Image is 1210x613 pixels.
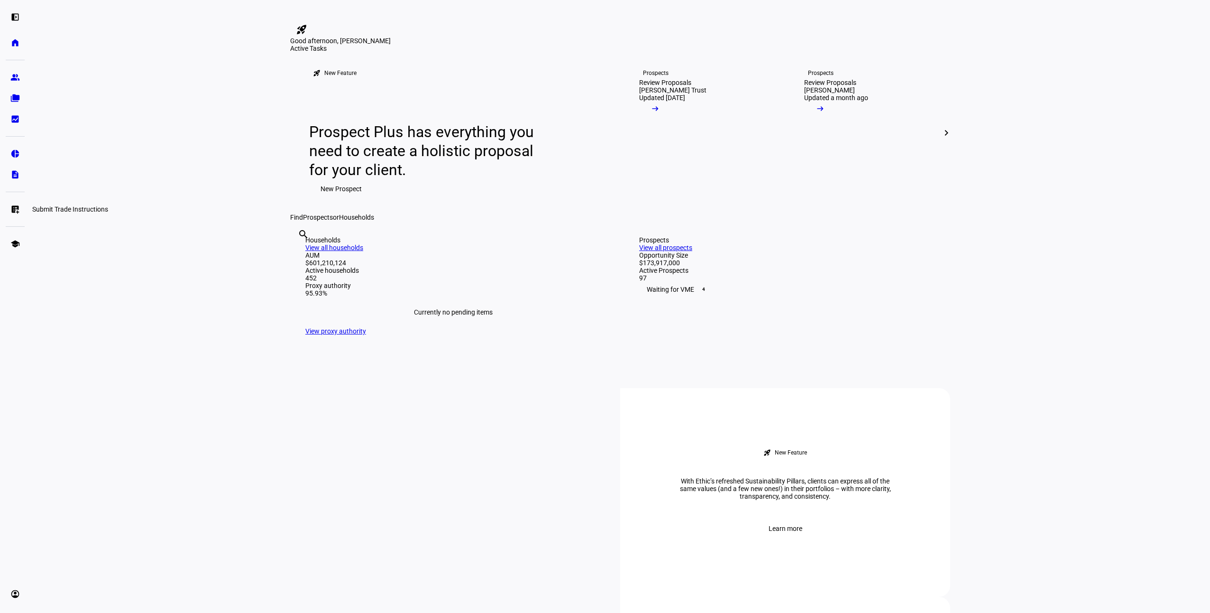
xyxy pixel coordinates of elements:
div: New Feature [324,69,357,77]
mat-icon: arrow_right_alt [816,104,825,113]
div: Review Proposals [804,79,856,86]
button: New Prospect [309,179,373,198]
div: 95.93% [305,289,601,297]
div: [PERSON_NAME] [804,86,855,94]
div: Find or [290,214,950,221]
div: New Feature [775,449,807,456]
div: Active Tasks [290,45,950,52]
span: Learn more [769,519,802,538]
div: Active Prospects [639,267,935,274]
div: Prospect Plus has everything you need to create a holistic proposal for your client. [309,122,543,179]
a: pie_chart [6,144,25,163]
mat-icon: rocket_launch [296,24,307,35]
eth-mat-symbol: home [10,38,20,47]
eth-mat-symbol: description [10,170,20,179]
mat-icon: rocket_launch [763,449,771,456]
div: AUM [305,251,601,259]
div: Currently no pending items [305,297,601,327]
span: Households [339,214,374,221]
div: [PERSON_NAME] Trust [639,86,706,94]
eth-mat-symbol: left_panel_open [10,12,20,22]
eth-mat-symbol: school [10,239,20,249]
a: ProspectsReview Proposals[PERSON_NAME]Updated a month ago [789,52,946,214]
mat-icon: arrow_right_alt [651,104,660,113]
a: group [6,68,25,87]
eth-mat-symbol: list_alt_add [10,204,20,214]
mat-icon: rocket_launch [313,69,321,77]
div: Prospects [639,236,935,244]
eth-mat-symbol: pie_chart [10,149,20,158]
div: Households [305,236,601,244]
div: Prospects [808,69,834,77]
button: Learn more [757,519,814,538]
a: folder_copy [6,89,25,108]
a: bid_landscape [6,110,25,129]
div: Waiting for VME [639,282,935,297]
input: Enter name of prospect or household [298,241,300,253]
span: New Prospect [321,179,362,198]
div: Submit Trade Instructions [28,204,112,215]
div: 452 [305,274,601,282]
div: Active households [305,267,601,274]
a: description [6,165,25,184]
div: 97 [639,274,935,282]
eth-mat-symbol: account_circle [10,589,20,599]
span: 4 [700,286,707,293]
a: home [6,33,25,52]
eth-mat-symbol: bid_landscape [10,114,20,124]
div: Prospects [643,69,669,77]
a: View proxy authority [305,327,366,335]
mat-icon: search [298,229,309,240]
div: Proxy authority [305,282,601,289]
span: Prospects [303,214,333,221]
div: Review Proposals [639,79,691,86]
a: ProspectsReview Proposals[PERSON_NAME] TrustUpdated [DATE] [624,52,781,214]
div: Opportunity Size [639,251,935,259]
div: $601,210,124 [305,259,601,267]
div: $173,917,000 [639,259,935,267]
mat-icon: chevron_right [941,127,952,139]
div: With Ethic’s refreshed Sustainability Pillars, clients can express all of the same values (and a ... [667,477,904,500]
div: Updated [DATE] [639,94,685,102]
div: Good afternoon, [PERSON_NAME] [290,37,950,45]
eth-mat-symbol: group [10,73,20,82]
a: View all households [305,244,363,251]
a: View all prospects [639,244,692,251]
eth-mat-symbol: folder_copy [10,93,20,103]
div: Updated a month ago [804,94,868,102]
